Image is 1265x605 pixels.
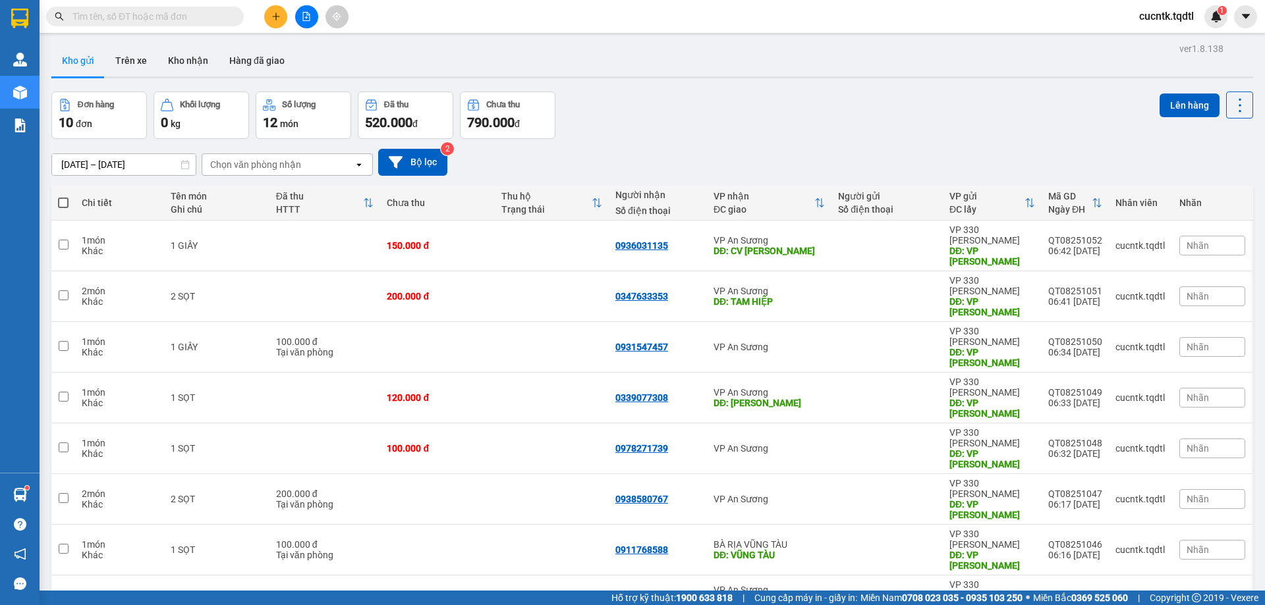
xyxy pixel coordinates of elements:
span: message [14,577,26,590]
div: Tại văn phòng [276,347,374,357]
span: 1 [1220,6,1224,15]
button: file-add [295,5,318,28]
div: HTTT [276,204,364,215]
div: 1 món [82,590,157,600]
span: 10 [59,115,73,130]
div: cucntk.tqdtl [1115,291,1166,302]
div: 0936031135 [615,240,668,251]
span: Nhãn [1187,240,1209,251]
span: Nhãn [1187,291,1209,302]
div: 200.000 đ [276,488,374,499]
div: 100.000 đ [276,539,374,550]
div: QT08251052 [1048,235,1102,246]
span: đ [515,118,520,129]
div: cucntk.tqdtl [1115,342,1166,352]
span: đ [412,118,418,129]
input: Tìm tên, số ĐT hoặc mã đơn [72,9,228,24]
img: icon-new-feature [1210,11,1222,22]
button: Lên hàng [1160,93,1220,117]
span: file-add [302,12,311,21]
div: Khác [82,499,157,510]
button: Đơn hàng10đơn [51,92,147,139]
button: aim [325,5,349,28]
div: ĐC lấy [949,204,1025,215]
div: 100.000 đ [387,443,488,454]
div: VP An Sương [714,443,825,454]
span: | [743,591,745,605]
span: Nhãn [1187,544,1209,555]
span: món [280,118,298,129]
div: cucntk.tqdtl [1115,544,1166,555]
span: kg [171,118,181,129]
th: Toggle SortBy [495,186,609,221]
div: 0938580767 [615,494,668,504]
div: Thu hộ [501,191,592,201]
span: Nhãn [1187,342,1209,352]
button: Số lượng12món [256,92,351,139]
div: VP 330 [PERSON_NAME] [949,377,1035,398]
div: 1 SỌT [171,443,262,454]
span: plus [271,12,281,21]
div: Ngày ĐH [1048,204,1092,215]
div: QT08251045 [1048,590,1102,600]
div: 06:17 [DATE] [1048,499,1102,510]
span: question-circle [14,518,26,531]
div: VP An Sương [714,235,825,246]
span: Hỗ trợ kỹ thuật: [611,591,733,605]
div: Người gửi [838,191,936,201]
div: 0347633353 [615,291,668,302]
div: QT08251050 [1048,336,1102,347]
div: DĐ: VP LONG HƯNG [949,246,1035,267]
div: QT08251048 [1048,438,1102,448]
div: DĐ: VP LONG HƯNG [949,296,1035,317]
sup: 1 [25,486,29,490]
div: 06:32 [DATE] [1048,448,1102,459]
div: Tên món [171,191,262,201]
img: logo-vxr [11,9,28,28]
div: 100.000 đ [276,336,374,347]
span: caret-down [1240,11,1252,22]
div: VP An Sương [714,494,825,504]
div: 1 GIẤY [171,240,262,251]
button: caret-down [1234,5,1257,28]
div: ver 1.8.138 [1179,41,1223,56]
span: 520.000 [365,115,412,130]
strong: 0369 525 060 [1071,592,1128,603]
div: Người nhận [615,190,700,200]
div: VP 330 [PERSON_NAME] [949,427,1035,448]
th: Toggle SortBy [1042,186,1109,221]
div: 1 món [82,235,157,246]
div: VP 330 [PERSON_NAME] [949,529,1035,550]
div: VP 330 [PERSON_NAME] [949,275,1035,296]
div: ĐC giao [714,204,814,215]
th: Toggle SortBy [943,186,1042,221]
div: 1 GIẤY [171,342,262,352]
div: Số điện thoại [615,205,700,216]
div: VP 330 [PERSON_NAME] [949,478,1035,499]
div: 2 SỌT [171,494,262,504]
div: 120.000 đ [387,392,488,403]
svg: open [354,159,364,170]
div: DĐ: VP LONG HƯNG [949,398,1035,419]
div: Khác [82,246,157,256]
div: cucntk.tqdtl [1115,240,1166,251]
div: DĐ: VP LONG HƯNG [949,347,1035,368]
div: Đã thu [384,100,408,109]
div: VP 330 [PERSON_NAME] [949,326,1035,347]
span: | [1138,591,1140,605]
div: 06:34 [DATE] [1048,347,1102,357]
div: DĐ: VP LONG HƯNG [949,499,1035,520]
div: VP An Sương [714,286,825,296]
div: QT08251051 [1048,286,1102,296]
div: DĐ: VP LONG HƯNG [949,550,1035,571]
button: Kho nhận [157,45,219,76]
div: Chưa thu [486,100,520,109]
div: 0339077308 [615,392,668,403]
div: VP An Sương [714,387,825,398]
div: VP 330 [PERSON_NAME] [949,579,1035,600]
div: Khác [82,398,157,408]
button: Bộ lọc [378,149,447,176]
div: Số điện thoại [838,204,936,215]
span: Miền Nam [860,591,1023,605]
div: 06:42 [DATE] [1048,246,1102,256]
